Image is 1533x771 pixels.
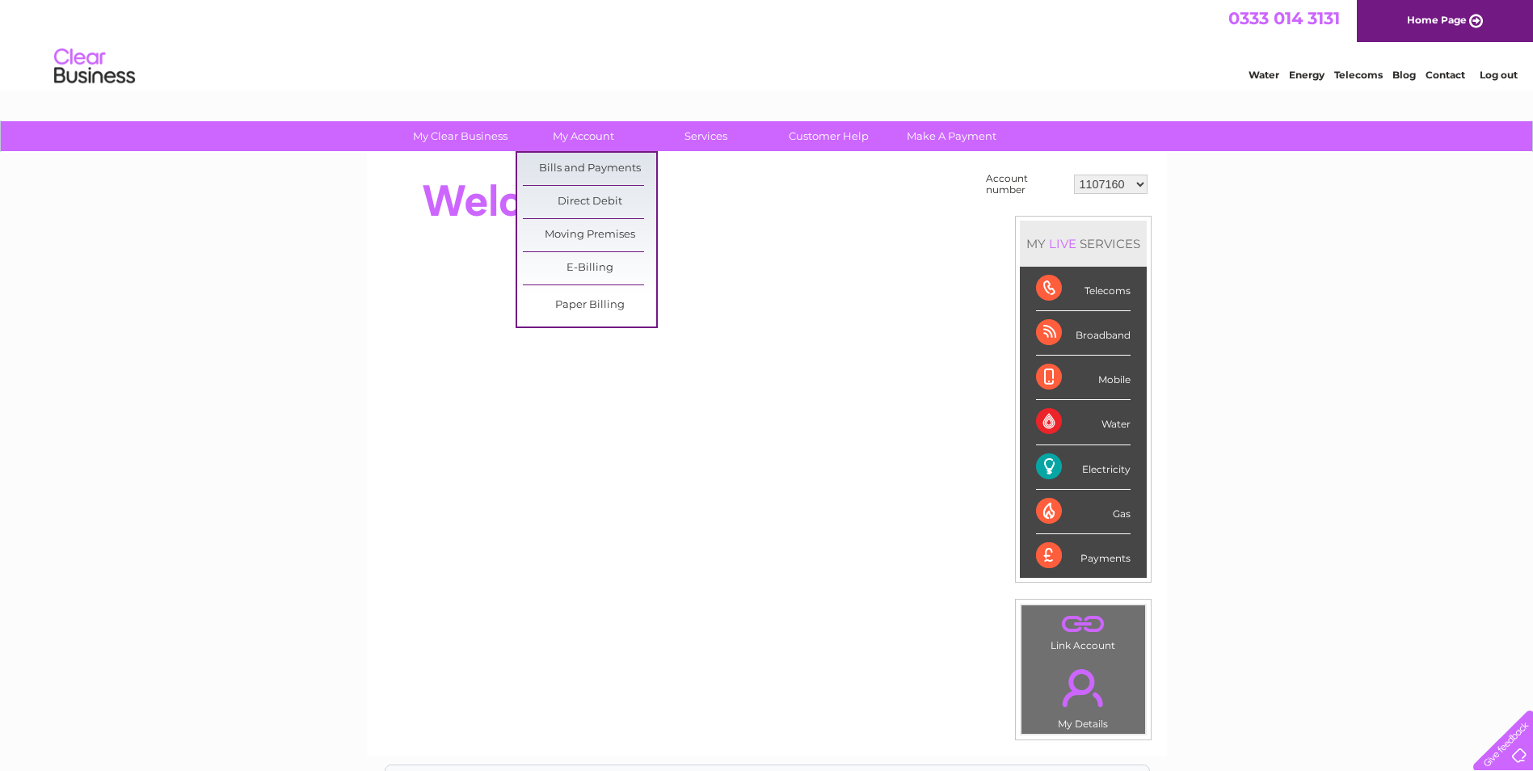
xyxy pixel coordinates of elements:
[1036,267,1131,311] div: Telecoms
[885,121,1018,151] a: Make A Payment
[1392,69,1416,81] a: Blog
[639,121,773,151] a: Services
[982,169,1070,200] td: Account number
[53,42,136,91] img: logo.png
[1020,221,1147,267] div: MY SERVICES
[1036,311,1131,356] div: Broadband
[516,121,650,151] a: My Account
[523,219,656,251] a: Moving Premises
[762,121,895,151] a: Customer Help
[1026,609,1141,638] a: .
[1036,445,1131,490] div: Electricity
[1426,69,1465,81] a: Contact
[385,9,1149,78] div: Clear Business is a trading name of Verastar Limited (registered in [GEOGRAPHIC_DATA] No. 3667643...
[1021,655,1146,735] td: My Details
[1036,534,1131,578] div: Payments
[1021,605,1146,655] td: Link Account
[1249,69,1279,81] a: Water
[1289,69,1325,81] a: Energy
[1334,69,1383,81] a: Telecoms
[523,289,656,322] a: Paper Billing
[1036,490,1131,534] div: Gas
[1480,69,1518,81] a: Log out
[523,186,656,218] a: Direct Debit
[1228,8,1340,28] a: 0333 014 3131
[1036,356,1131,400] div: Mobile
[394,121,527,151] a: My Clear Business
[1036,400,1131,444] div: Water
[1046,236,1080,251] div: LIVE
[523,252,656,284] a: E-Billing
[523,153,656,185] a: Bills and Payments
[1026,659,1141,716] a: .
